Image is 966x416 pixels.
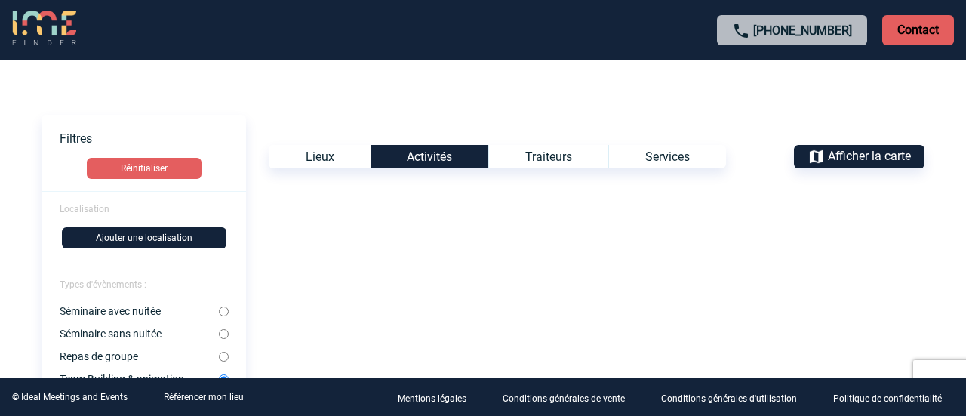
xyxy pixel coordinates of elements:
[60,305,219,317] label: Séminaire avec nuitée
[608,145,726,168] div: Services
[649,390,821,405] a: Conditions générales d'utilisation
[60,373,219,385] label: Team Building & animation
[60,328,219,340] label: Séminaire sans nuitée
[60,131,246,146] p: Filtres
[386,390,491,405] a: Mentions légales
[164,392,244,402] a: Référencer mon lieu
[833,393,942,404] p: Politique de confidentialité
[753,23,852,38] a: [PHONE_NUMBER]
[398,393,466,404] p: Mentions légales
[491,390,649,405] a: Conditions générales de vente
[882,15,954,45] p: Contact
[269,145,371,168] div: Lieux
[821,390,966,405] a: Politique de confidentialité
[503,393,625,404] p: Conditions générales de vente
[60,350,219,362] label: Repas de groupe
[60,279,146,290] span: Types d'évènements :
[828,149,911,163] span: Afficher la carte
[12,392,128,402] div: © Ideal Meetings and Events
[87,158,202,179] button: Réinitialiser
[661,393,797,404] p: Conditions générales d'utilisation
[488,145,608,168] div: Traiteurs
[732,22,750,40] img: call-24-px.png
[62,227,226,248] button: Ajouter une localisation
[371,145,488,168] div: Activités
[60,204,109,214] span: Localisation
[42,158,246,179] a: Réinitialiser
